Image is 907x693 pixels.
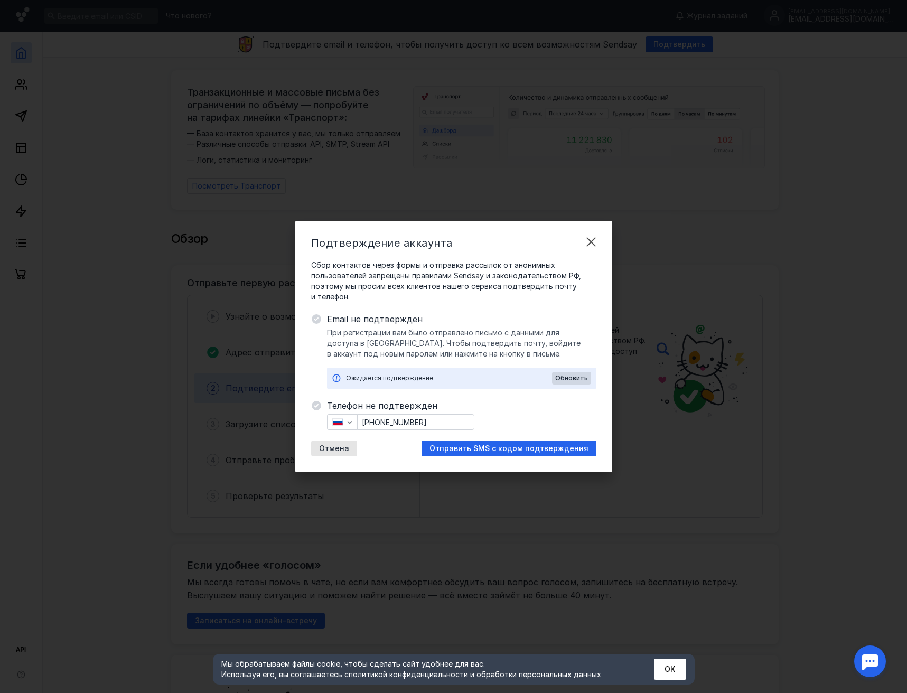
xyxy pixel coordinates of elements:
span: Обновить [555,374,588,382]
button: Обновить [552,372,591,385]
button: Отмена [311,441,357,456]
div: Мы обрабатываем файлы cookie, чтобы сделать сайт удобнее для вас. Используя его, вы соглашаетесь c [221,659,628,680]
span: Email не подтвержден [327,313,596,325]
button: Отправить SMS с кодом подтверждения [422,441,596,456]
span: Подтверждение аккаунта [311,237,453,249]
span: Телефон не подтвержден [327,399,596,412]
div: Ожидается подтверждение [346,373,552,383]
span: При регистрации вам было отправлено письмо с данными для доступа в [GEOGRAPHIC_DATA]. Чтобы подтв... [327,327,596,359]
span: Сбор контактов через формы и отправка рассылок от анонимных пользователей запрещены правилами Sen... [311,260,596,302]
span: Отправить SMS с кодом подтверждения [429,444,588,453]
a: политикой конфиденциальности и обработки персональных данных [349,670,601,679]
span: Отмена [319,444,349,453]
button: ОК [654,659,686,680]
